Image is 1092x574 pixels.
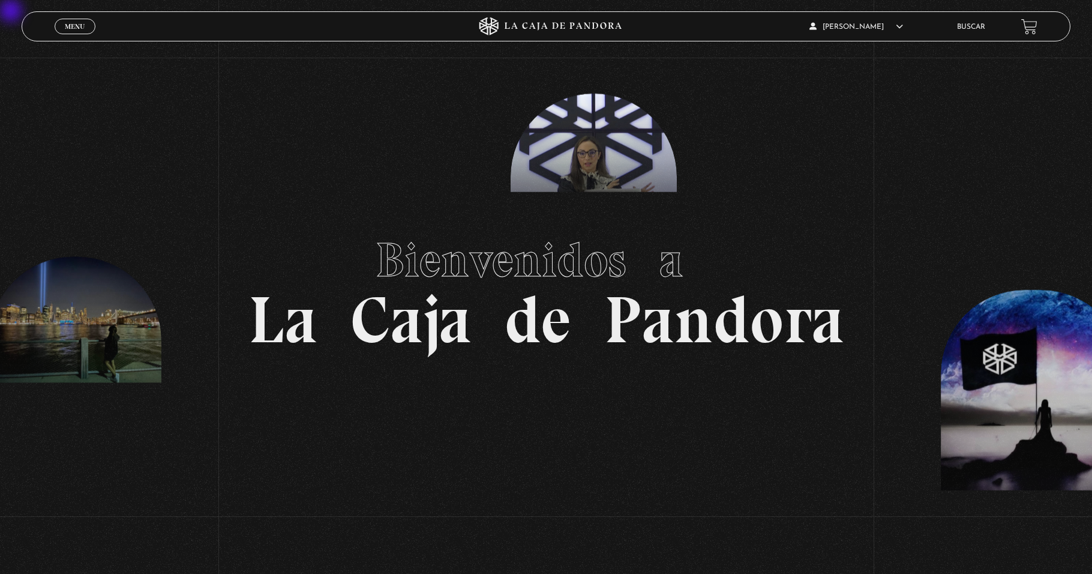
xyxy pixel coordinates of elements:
[1021,19,1037,35] a: View your shopping cart
[65,23,85,30] span: Menu
[248,221,844,353] h1: La Caja de Pandora
[376,231,716,289] span: Bienvenidos a
[957,23,985,31] a: Buscar
[61,33,89,41] span: Cerrar
[809,23,903,31] span: [PERSON_NAME]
